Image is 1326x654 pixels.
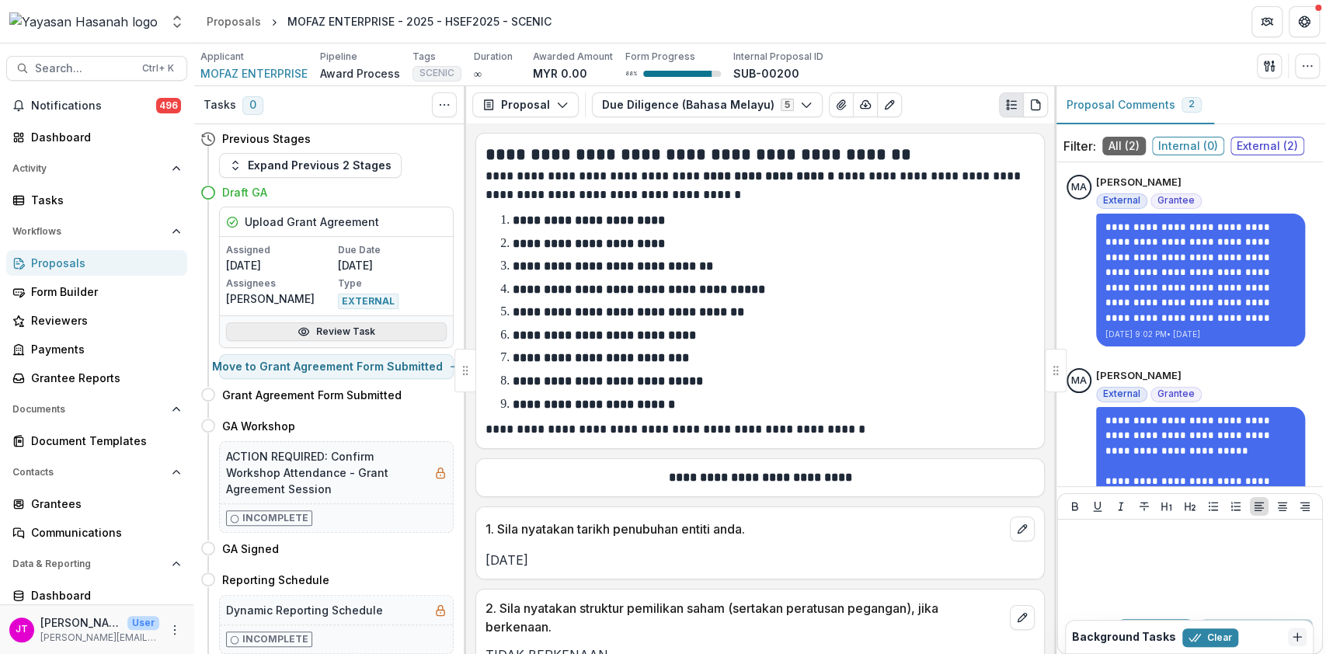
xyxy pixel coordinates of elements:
div: Mohd Fazwan bin Ali [1071,376,1087,386]
p: Award Process [320,65,400,82]
button: Due Diligence (Bahasa Melayu)5 [592,92,823,117]
button: Proposal [472,92,579,117]
p: User [127,616,159,630]
div: Grantees [31,496,175,512]
p: MYR 0.00 [533,65,587,82]
span: 496 [156,98,181,113]
div: Dashboard [31,129,175,145]
button: Align Right [1296,497,1314,516]
button: Open Contacts [6,460,187,485]
a: Dashboard [6,124,187,150]
button: Toggle View Cancelled Tasks [432,92,457,117]
button: Internal [1118,619,1193,644]
h4: Previous Stages [222,130,311,147]
p: Duration [474,50,513,64]
div: Form Builder [31,284,175,300]
span: 2 [1189,99,1195,110]
button: Search... [6,56,187,81]
div: Communications [31,524,175,541]
p: 88 % [625,68,637,79]
button: Open entity switcher [166,6,188,37]
button: Strike [1135,497,1154,516]
button: Bold [1066,497,1084,516]
span: Documents [12,404,165,415]
button: Partners [1251,6,1282,37]
div: Tasks [31,192,175,208]
p: Incomplete [242,632,308,646]
div: Ctrl + K [139,60,177,77]
p: [PERSON_NAME] [1096,175,1182,190]
span: Notifications [31,99,156,113]
h5: Dynamic Reporting Schedule [226,602,383,618]
button: More [165,621,184,639]
img: Yayasan Hasanah logo [9,12,158,31]
a: Proposals [6,250,187,276]
a: MOFAZ ENTERPRISE [200,65,308,82]
h3: Tasks [204,99,236,112]
span: External ( 2 ) [1230,137,1304,155]
p: [DATE] [486,551,1035,569]
p: [DATE] [338,257,447,273]
span: Data & Reporting [12,558,165,569]
a: Document Templates [6,428,187,454]
h2: Background Tasks [1072,631,1176,644]
a: Communications [6,520,187,545]
p: [PERSON_NAME] [226,290,335,307]
p: Assignees [226,277,335,290]
button: Underline [1088,497,1107,516]
p: Internal Proposal ID [733,50,823,64]
p: Pipeline [320,50,357,64]
a: Payments [6,336,187,362]
button: Get Help [1289,6,1320,37]
button: Bullet List [1204,497,1223,516]
a: Grantees [6,491,187,517]
button: Heading 2 [1181,497,1199,516]
span: Grantee [1157,195,1195,206]
h4: GA Workshop [222,418,295,434]
button: Open Activity [6,156,187,181]
span: External [1103,195,1140,206]
a: Reviewers [6,308,187,333]
h4: Draft GA [222,184,267,200]
button: Add Comment [1199,619,1313,644]
p: 2. Sila nyatakan struktur pemilikan saham (sertakan peratusan pegangan), jika berkenaan. [486,599,1004,636]
button: Align Center [1273,497,1292,516]
div: Josselyn Tan [16,624,28,635]
a: Dashboard [6,583,187,608]
div: Dashboard [31,587,175,604]
a: Review Task [226,322,447,341]
button: Plaintext view [999,92,1024,117]
span: All ( 2 ) [1102,137,1146,155]
div: Payments [31,341,175,357]
button: PDF view [1023,92,1048,117]
p: [PERSON_NAME] [40,614,121,631]
div: MOFAZ ENTERPRISE - 2025 - HSEF2025 - SCENIC [287,13,552,30]
button: Align Left [1250,497,1269,516]
h4: Reporting Schedule [222,572,329,588]
p: Form Progress [625,50,695,64]
button: Italicize [1112,497,1130,516]
h5: Upload Grant Agreement [245,214,379,230]
button: Proposal Comments [1054,86,1214,124]
button: Open Documents [6,397,187,422]
a: Form Builder [6,279,187,304]
span: Internal ( 0 ) [1152,137,1224,155]
button: Dismiss [1288,628,1307,646]
p: Assigned [226,243,335,257]
a: Tasks [6,187,187,213]
button: Clear [1182,628,1238,647]
h5: ACTION REQUIRED: Confirm Workshop Attendance - Grant Agreement Session [226,448,428,497]
p: Awarded Amount [533,50,613,64]
h4: GA Signed [222,541,279,557]
button: Open Workflows [6,219,187,244]
p: Incomplete [242,511,308,525]
button: edit [1010,517,1035,541]
div: Proposals [31,255,175,271]
button: edit [1010,605,1035,630]
span: Activity [12,163,165,174]
p: Applicant [200,50,244,64]
button: View Attached Files [829,92,854,117]
button: Move to Grant Agreement Form Submitted [219,354,454,379]
p: 1. Sila nyatakan tarikh penubuhan entiti anda. [486,520,1004,538]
